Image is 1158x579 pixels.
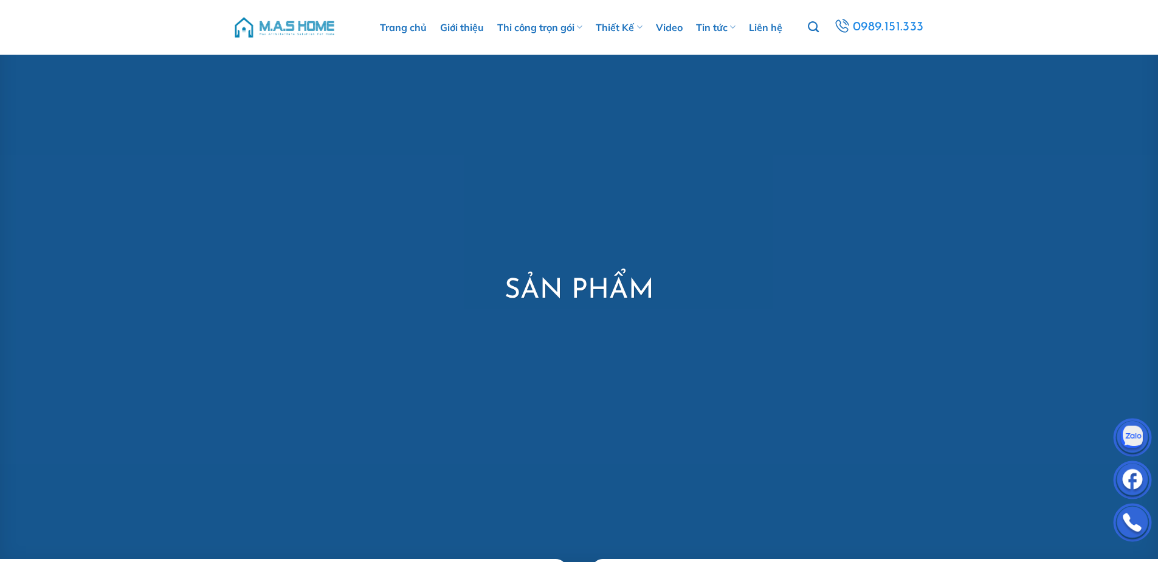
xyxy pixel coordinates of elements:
[497,9,582,46] a: Thi công trọn gói
[380,9,427,46] a: Trang chủ
[696,9,736,46] a: Tin tức
[832,16,925,38] a: 0989.151.333
[1114,421,1151,457] img: Zalo
[505,273,654,309] h1: Sản phẩm
[440,9,484,46] a: Giới thiệu
[596,9,642,46] a: Thiết Kế
[233,9,336,46] img: M.A.S HOME – Tổng Thầu Thiết Kế Và Xây Nhà Trọn Gói
[1114,506,1151,543] img: Phone
[1114,464,1151,500] img: Facebook
[656,9,683,46] a: Video
[853,17,924,38] span: 0989.151.333
[749,9,782,46] a: Liên hệ
[808,15,819,40] a: Tìm kiếm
